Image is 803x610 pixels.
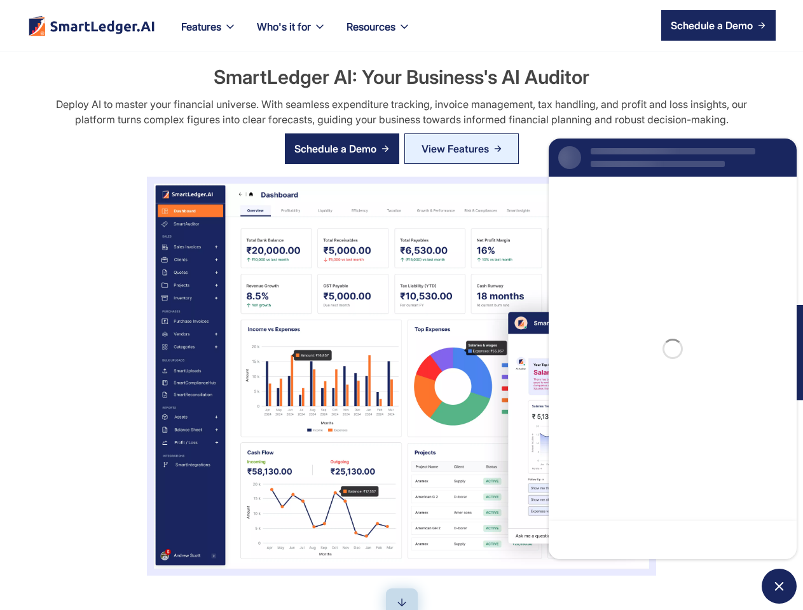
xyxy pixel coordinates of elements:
div: Deploy AI to master your financial universe. With seamless expenditure tracking, invoice manageme... [45,97,758,127]
div: Schedule a Demo [294,141,376,156]
div: Features [171,18,247,51]
img: footer logo [27,15,156,36]
div: Resources [347,18,395,36]
div: Resources [336,18,421,51]
div: Schedule a Demo [671,18,753,33]
div: Features [181,18,221,36]
img: Arrow Right Blue [494,145,502,152]
div: View Features [422,139,489,159]
iframe: SalesIQ Chat Window [546,135,800,562]
span: Minimize live chat window [762,569,797,604]
a: Schedule a Demo [285,133,399,164]
a: home [27,15,156,36]
a: View Features [404,133,519,164]
h2: SmartLedger AI: Your Business's AI Auditor [38,64,765,90]
a: Schedule a Demo [661,10,776,41]
img: arrow right icon [758,22,765,29]
img: arrow right icon [381,145,389,152]
div: Chat Widget [762,569,797,604]
div: Who's it for [247,18,336,51]
div: Who's it for [257,18,311,36]
img: down-arrow [394,595,409,610]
